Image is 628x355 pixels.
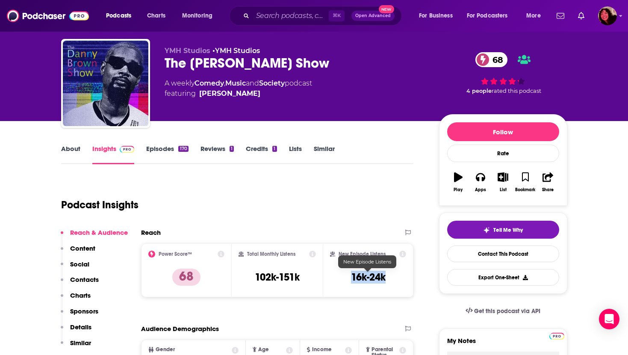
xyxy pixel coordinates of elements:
[492,88,541,94] span: rated this podcast
[474,308,540,315] span: Get this podcast via API
[339,251,386,257] h2: New Episode Listens
[454,187,463,192] div: Play
[199,89,260,99] a: Danny Brown
[247,251,295,257] h2: Total Monthly Listens
[447,167,469,198] button: Play
[549,333,564,340] img: Podchaser Pro
[598,6,617,25] img: User Profile
[70,307,98,315] p: Sponsors
[237,6,410,26] div: Search podcasts, credits, & more...
[165,89,312,99] span: featuring
[141,325,219,333] h2: Audience Demographics
[289,145,302,164] a: Lists
[70,275,99,284] p: Contacts
[178,146,188,152] div: 170
[379,5,394,13] span: New
[7,8,89,24] img: Podchaser - Follow, Share and Rate Podcasts
[439,47,567,100] div: 68 4 peoplerated this podcast
[515,187,535,192] div: Bookmark
[475,52,507,67] a: 68
[575,9,588,23] a: Show notifications dropdown
[447,246,559,262] a: Contact This Podcast
[106,10,131,22] span: Podcasts
[246,145,277,164] a: Credits1
[461,9,520,23] button: open menu
[70,228,128,237] p: Reach & Audience
[493,227,523,234] span: Tell Me Why
[419,10,453,22] span: For Business
[146,145,188,164] a: Episodes170
[469,167,492,198] button: Apps
[312,347,332,352] span: Income
[70,291,91,299] p: Charts
[61,339,91,355] button: Similar
[230,146,234,152] div: 1
[246,79,259,87] span: and
[61,260,89,276] button: Social
[147,10,165,22] span: Charts
[165,47,210,55] span: YMH Studios
[61,307,98,323] button: Sponsors
[537,167,559,198] button: Share
[542,187,554,192] div: Share
[142,9,171,23] a: Charts
[514,167,537,198] button: Bookmark
[483,227,490,234] img: tell me why sparkle
[255,271,300,284] h3: 102k-151k
[549,331,564,340] a: Pro website
[224,79,225,87] span: ,
[314,145,335,164] a: Similar
[176,9,224,23] button: open menu
[61,323,91,339] button: Details
[329,10,345,21] span: ⌘ K
[447,337,559,352] label: My Notes
[553,9,568,23] a: Show notifications dropdown
[182,10,212,22] span: Monitoring
[212,47,260,55] span: •
[61,145,80,164] a: About
[500,187,507,192] div: List
[120,146,135,153] img: Podchaser Pro
[61,244,95,260] button: Content
[475,187,486,192] div: Apps
[61,291,91,307] button: Charts
[447,122,559,141] button: Follow
[447,269,559,286] button: Export One-Sheet
[351,271,386,284] h3: 16k-24k
[343,259,391,265] span: New Episode Listens
[598,6,617,25] span: Logged in as Kathryn-Musilek
[526,10,541,22] span: More
[70,260,89,268] p: Social
[492,167,514,198] button: List
[141,228,161,237] h2: Reach
[272,146,277,152] div: 1
[70,323,91,331] p: Details
[447,221,559,239] button: tell me why sparkleTell Me Why
[598,6,617,25] button: Show profile menu
[156,347,175,352] span: Gender
[61,198,139,211] h1: Podcast Insights
[61,275,99,291] button: Contacts
[447,145,559,162] div: Rate
[351,11,395,21] button: Open AdvancedNew
[355,14,391,18] span: Open Advanced
[253,9,329,23] input: Search podcasts, credits, & more...
[459,301,548,322] a: Get this podcast via API
[258,347,269,352] span: Age
[63,41,148,126] img: The Danny Brown Show
[225,79,246,87] a: Music
[195,79,224,87] a: Comedy
[165,78,312,99] div: A weekly podcast
[467,10,508,22] span: For Podcasters
[70,244,95,252] p: Content
[215,47,260,55] a: YMH Studios
[520,9,551,23] button: open menu
[484,52,507,67] span: 68
[70,339,91,347] p: Similar
[159,251,192,257] h2: Power Score™
[599,309,619,329] div: Open Intercom Messenger
[466,88,492,94] span: 4 people
[100,9,142,23] button: open menu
